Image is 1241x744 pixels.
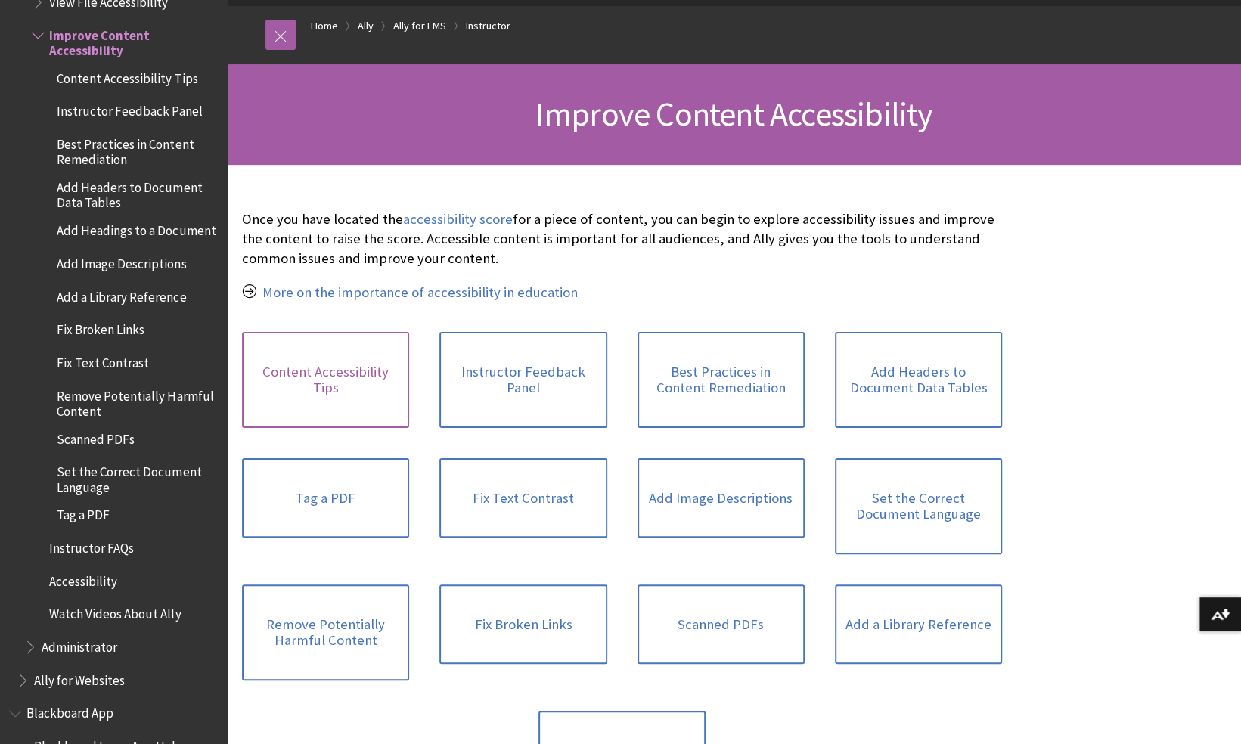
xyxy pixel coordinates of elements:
span: Add Headings to a Document [57,219,216,239]
span: Fix Broken Links [57,318,144,338]
a: Add a Library Reference [835,584,1002,665]
span: Set the Correct Document Language [57,460,216,495]
a: accessibility score [403,210,513,228]
a: Instructor [466,17,510,36]
span: Instructor Feedback Panel [57,99,202,119]
a: Content Accessibility Tips [242,332,409,428]
span: Add Image Descriptions [57,251,186,271]
a: Fix Broken Links [439,584,607,665]
span: Add a Library Reference [57,284,186,305]
p: Once you have located the for a piece of content, you can begin to explore accessibility issues a... [242,209,1002,269]
span: Scanned PDFs [57,426,135,447]
a: Add Image Descriptions [638,458,805,538]
a: More on the importance of accessibility in education [262,284,578,302]
a: Set the Correct Document Language [835,458,1002,554]
span: Add Headers to Document Data Tables [57,175,216,210]
span: Administrator [42,634,117,655]
a: Fix Text Contrast [439,458,607,538]
span: Content Accessibility Tips [57,66,197,86]
span: Ally for Websites [34,668,125,688]
a: Instructor Feedback Panel [439,332,607,428]
a: Add Headers to Document Data Tables [835,332,1002,428]
a: Scanned PDFs [638,584,805,665]
a: Ally for LMS [393,17,446,36]
span: Best Practices in Content Remediation [57,132,216,167]
span: Instructor FAQs [49,535,134,556]
span: Tag a PDF [57,503,110,523]
span: Watch Videos About Ally [49,602,181,622]
span: Improve Content Accessibility [49,23,216,58]
a: Remove Potentially Harmful Content [242,584,409,680]
span: Fix Text Contrast [57,350,149,370]
span: Accessibility [49,569,117,589]
a: Tag a PDF [242,458,409,538]
span: Improve Content Accessibility [535,93,933,135]
span: Remove Potentially Harmful Content [57,383,216,419]
span: Blackboard App [26,701,113,721]
a: Home [311,17,338,36]
a: Best Practices in Content Remediation [638,332,805,428]
a: Ally [358,17,374,36]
